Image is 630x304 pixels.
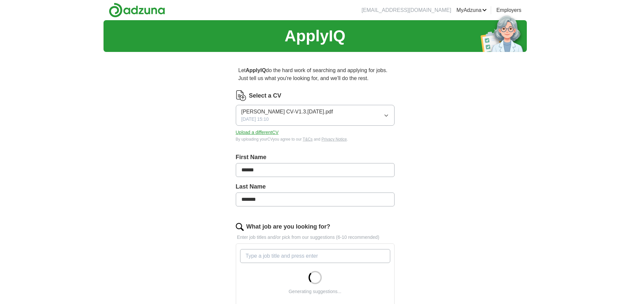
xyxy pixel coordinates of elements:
[236,153,395,162] label: First Name
[321,137,347,142] a: Privacy Notice
[361,6,451,14] li: [EMAIL_ADDRESS][DOMAIN_NAME]
[236,129,279,136] button: Upload a differentCV
[236,105,395,126] button: [PERSON_NAME] CV-V1.3.[DATE].pdf[DATE] 15:10
[236,136,395,142] div: By uploading your CV you agree to our and .
[240,249,390,263] input: Type a job title and press enter
[241,108,333,116] span: [PERSON_NAME] CV-V1.3.[DATE].pdf
[241,116,269,123] span: [DATE] 15:10
[456,6,487,14] a: MyAdzuna
[236,223,244,231] img: search.png
[289,288,342,295] div: Generating suggestions...
[246,67,266,73] strong: ApplyIQ
[109,3,165,18] img: Adzuna logo
[236,234,395,241] p: Enter job titles and/or pick from our suggestions (6-10 recommended)
[236,90,246,101] img: CV Icon
[303,137,313,142] a: T&Cs
[246,222,330,231] label: What job are you looking for?
[249,91,281,100] label: Select a CV
[284,24,345,48] h1: ApplyIQ
[236,182,395,191] label: Last Name
[236,64,395,85] p: Let do the hard work of searching and applying for jobs. Just tell us what you're looking for, an...
[496,6,522,14] a: Employers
